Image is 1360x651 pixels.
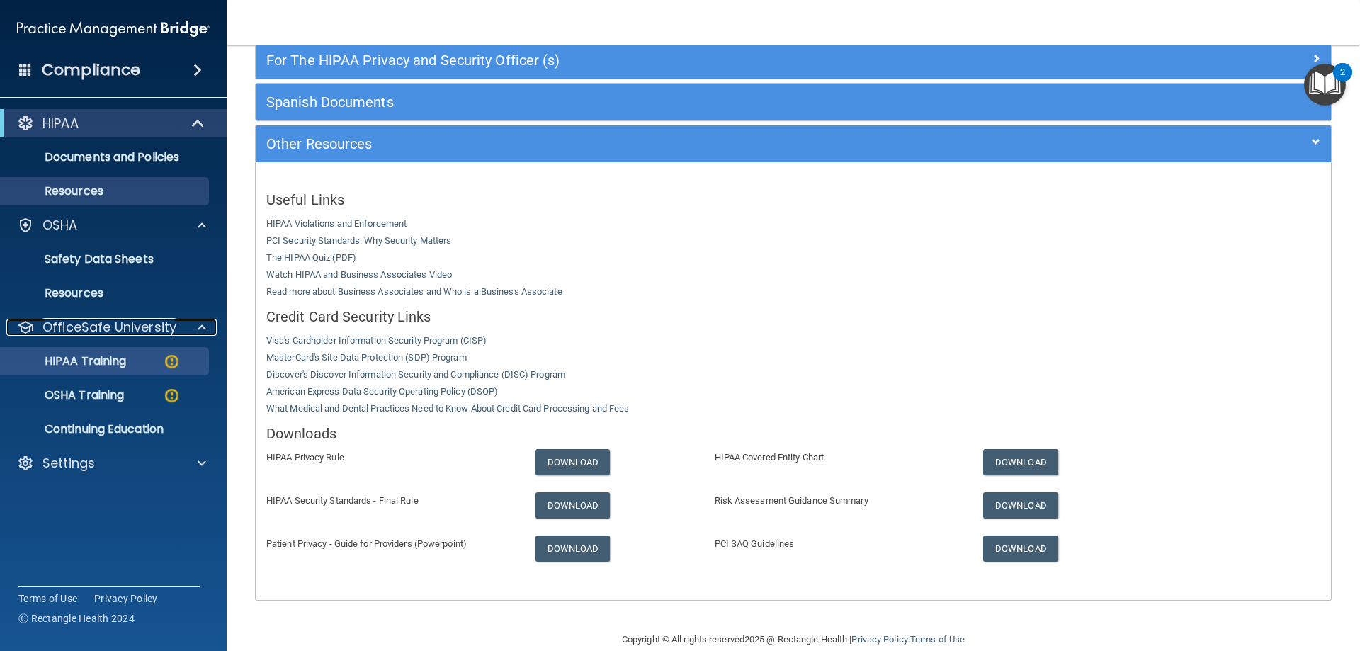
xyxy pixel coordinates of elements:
p: HIPAA Training [9,354,126,368]
a: Download [983,536,1058,562]
p: Safety Data Sheets [9,252,203,266]
a: OSHA [17,217,206,234]
p: Patient Privacy - Guide for Providers (Powerpoint) [266,536,514,553]
a: Download [535,449,611,475]
p: OfficeSafe University [42,319,176,336]
a: Download [983,449,1058,475]
a: For The HIPAA Privacy and Security Officer (s) [266,49,1320,72]
a: Visa's Cardholder Information Security Program (CISP) [266,335,487,346]
a: Settings [17,455,206,472]
a: MasterCard's Site Data Protection (SDP) Program [266,352,467,363]
iframe: Drift Widget Chat Controller [1115,550,1343,607]
a: Privacy Policy [851,634,907,645]
p: HIPAA Security Standards - Final Rule [266,492,514,509]
p: Settings [42,455,95,472]
a: The HIPAA Quiz (PDF) [266,252,356,263]
a: Terms of Use [18,591,77,606]
a: Watch HIPAA and Business Associates Video [266,269,452,280]
div: 2 [1340,72,1345,91]
p: HIPAA Privacy Rule [266,449,514,466]
p: OSHA [42,217,78,234]
h4: Compliance [42,60,140,80]
h5: Spanish Documents [266,94,1052,110]
span: Ⓒ Rectangle Health 2024 [18,611,135,625]
p: PCI SAQ Guidelines [715,536,963,553]
p: Risk Assessment Guidance Summary [715,492,963,509]
p: Resources [9,286,203,300]
p: OSHA Training [9,388,124,402]
a: PCI Security Standards: Why Security Matters [266,235,451,246]
img: warning-circle.0cc9ac19.png [163,387,181,404]
p: Continuing Education [9,422,203,436]
a: Download [535,536,611,562]
a: Read more about Business Associates and Who is a Business Associate [266,286,562,297]
p: Documents and Policies [9,150,203,164]
a: American Express Data Security Operating Policy (DSOP) [266,386,498,397]
p: HIPAA [42,115,79,132]
a: Terms of Use [910,634,965,645]
h5: Downloads [266,426,1320,441]
h5: For The HIPAA Privacy and Security Officer (s) [266,52,1052,68]
a: HIPAA Violations and Enforcement [266,218,407,229]
a: HIPAA [17,115,205,132]
a: OfficeSafe University [17,319,206,336]
p: Resources [9,184,203,198]
button: Open Resource Center, 2 new notifications [1304,64,1346,106]
a: Download [535,492,611,519]
a: Other Resources [266,132,1320,155]
img: warning-circle.0cc9ac19.png [163,353,181,370]
h5: Useful Links [266,192,1320,208]
a: Privacy Policy [94,591,158,606]
a: Download [983,492,1058,519]
a: What Medical and Dental Practices Need to Know About Credit Card Processing and Fees [266,403,629,414]
a: Discover's Discover Information Security and Compliance (DISC) Program [266,369,565,380]
h5: Other Resources [266,136,1052,152]
h5: Credit Card Security Links [266,309,1320,324]
img: PMB logo [17,15,210,43]
a: Spanish Documents [266,91,1320,113]
p: HIPAA Covered Entity Chart [715,449,963,466]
